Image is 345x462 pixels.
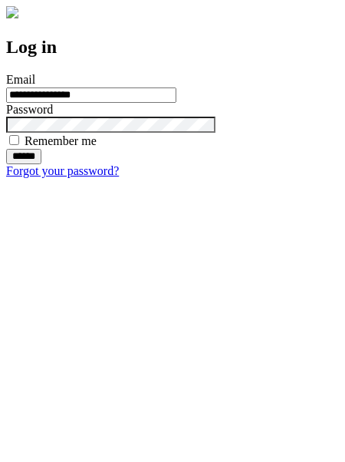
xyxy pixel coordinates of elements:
[6,103,53,116] label: Password
[25,134,97,147] label: Remember me
[6,37,339,58] h2: Log in
[6,6,18,18] img: logo-4e3dc11c47720685a147b03b5a06dd966a58ff35d612b21f08c02c0306f2b779.png
[6,164,119,177] a: Forgot your password?
[6,73,35,86] label: Email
